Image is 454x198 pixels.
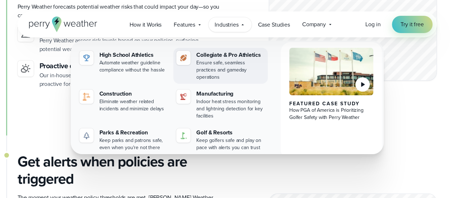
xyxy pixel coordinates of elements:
div: Indoor heat stress monitoring and lightning detection for key facilities [196,98,265,120]
span: Features [174,20,195,29]
div: Eliminate weather related incidents and minimize delays [99,98,168,112]
h3: Proactive daily/weekly forecasts [39,60,221,71]
div: Parks & Recreation [99,128,168,137]
div: Collegiate & Pro Athletics [196,51,265,59]
a: Collegiate & Pro Athletics Ensure safe, seamless practices and gameday operations [173,48,268,84]
img: golf-iconV2.svg [179,131,188,140]
span: Case Studies [258,20,290,29]
span: Try it free [401,20,423,29]
div: Keep golfers safe and play on pace with alerts you can trust [196,137,265,151]
a: Log in [365,20,380,29]
p: Perry Weather assess risk levels based on your policies, surfacing potential weather disruptions ... [39,36,221,53]
img: construction perry weather [82,92,91,101]
div: Construction [99,89,168,98]
div: Ensure safe, seamless practices and gameday operations [196,59,265,81]
a: How it Works [123,17,168,32]
span: Log in [365,20,380,28]
a: Parks & Recreation Keep parks and patrons safe, even when you're not there [76,125,171,154]
p: Our in-house meteorologists continuously monitor the weather, delivering proactive forecasts to k... [39,71,221,88]
a: Golf & Resorts Keep golfers safe and play on pace with alerts you can trust [173,125,268,154]
span: Company [302,20,326,29]
div: Featured Case Study [289,101,374,107]
a: Try it free [392,16,432,33]
img: mining-icon@2x.svg [179,92,188,101]
h3: Get alerts when policies are triggered [18,153,221,187]
a: construction perry weather Construction Eliminate weather related incidents and minimize delays [76,87,171,115]
p: Perry Weather forecasts potential weather risks that could impact your day—so you can plan ahead ... [18,3,221,20]
a: High School Athletics Automate weather guideline compliance without the hassle [76,48,171,77]
img: PGA of America [289,48,374,95]
div: Automate weather guideline compliance without the hassle [99,59,168,74]
div: How PGA of America is Prioritizing Golfer Safety with Perry Weather [289,107,374,121]
span: How it Works [130,20,162,29]
a: PGA of America Featured Case Study How PGA of America is Prioritizing Golfer Safety with Perry We... [281,42,382,160]
div: High School Athletics [99,51,168,59]
div: Manufacturing [196,89,265,98]
span: Industries [215,20,238,29]
img: highschool-icon.svg [82,54,91,62]
div: Golf & Resorts [196,128,265,137]
div: Keep parks and patrons safe, even when you're not there [99,137,168,151]
a: Case Studies [252,17,296,32]
img: proathletics-icon@2x-1.svg [179,54,188,62]
a: Manufacturing Indoor heat stress monitoring and lightning detection for key facilities [173,87,268,123]
img: parks-icon-grey.svg [82,131,91,140]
